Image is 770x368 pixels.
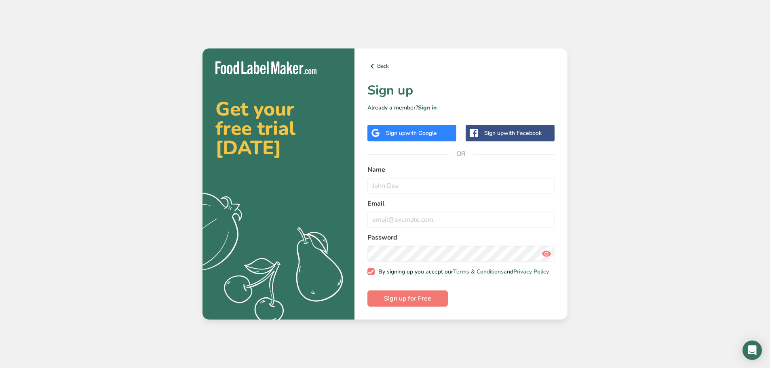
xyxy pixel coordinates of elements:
a: Sign in [418,104,437,111]
label: Name [367,165,555,175]
h1: Sign up [367,81,555,100]
div: Sign up [484,129,542,137]
span: By signing up you accept our and [375,268,549,275]
input: email@example.com [367,212,555,228]
span: Sign up for Free [384,294,431,303]
span: with Google [405,129,437,137]
a: Terms & Conditions [453,268,504,275]
label: Email [367,199,555,208]
input: John Doe [367,178,555,194]
a: Privacy Policy [513,268,549,275]
button: Sign up for Free [367,290,448,307]
img: Food Label Maker [215,61,316,75]
a: Back [367,61,555,71]
label: Password [367,233,555,242]
span: OR [449,142,473,166]
p: Already a member? [367,103,555,112]
span: with Facebook [504,129,542,137]
div: Open Intercom Messenger [743,341,762,360]
div: Sign up [386,129,437,137]
h2: Get your free trial [DATE] [215,99,342,158]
